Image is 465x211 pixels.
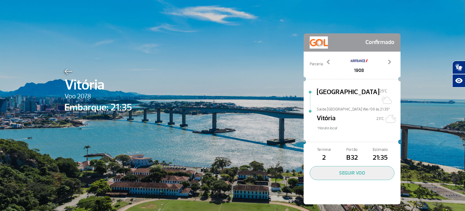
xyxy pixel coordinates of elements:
span: Estimado [366,147,394,153]
span: 25°C [380,89,387,94]
span: Vitória [64,74,132,96]
span: Confirmado [365,36,394,49]
span: Terminal [310,147,338,153]
span: Parceria: [310,61,323,67]
button: SEGUIR VOO [310,166,394,180]
span: [GEOGRAPHIC_DATA] [317,87,380,107]
span: Embarque: 21:35 [64,100,132,115]
div: Plugin de acessibilidade da Hand Talk. [452,61,465,87]
img: Céu limpo [384,113,396,125]
span: 2 [310,153,338,163]
span: 23°C [376,116,384,121]
span: Voo 2078 [64,91,132,102]
button: Abrir tradutor de língua de sinais. [452,61,465,74]
span: Vitória [317,113,335,125]
span: Sai de [GEOGRAPHIC_DATA] We/08 às 21:35* [317,107,401,111]
span: *Horáro local [317,125,401,131]
span: 1908 [350,67,368,74]
button: Abrir recursos assistivos. [452,74,465,87]
span: B32 [338,153,366,163]
span: Portão [338,147,366,153]
img: Sol com muitas nuvens [380,94,392,106]
span: 21:35 [366,153,394,163]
